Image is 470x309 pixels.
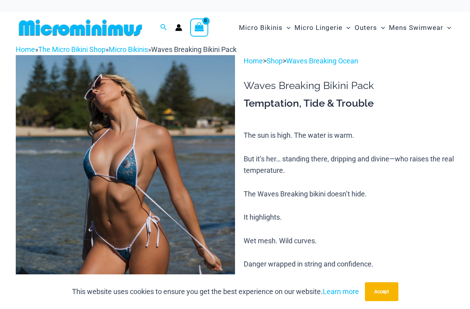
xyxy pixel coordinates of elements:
[294,18,342,38] span: Micro Lingerie
[72,286,359,298] p: This website uses cookies to ensure you get the best experience on our website.
[387,16,453,40] a: Mens SwimwearMenu ToggleMenu Toggle
[175,24,182,31] a: Account icon link
[283,18,291,38] span: Menu Toggle
[266,57,283,65] a: Shop
[244,55,454,67] p: > >
[244,97,454,110] h3: Temptation, Tide & Trouble
[16,45,35,54] a: Home
[286,57,358,65] a: Waves Breaking Ocean
[353,16,387,40] a: OutersMenu ToggleMenu Toggle
[151,45,237,54] span: Waves Breaking Bikini Pack
[244,80,454,92] h1: Waves Breaking Bikini Pack
[160,23,167,33] a: Search icon link
[377,18,385,38] span: Menu Toggle
[355,18,377,38] span: Outers
[237,16,292,40] a: Micro BikinisMenu ToggleMenu Toggle
[342,18,350,38] span: Menu Toggle
[244,57,263,65] a: Home
[16,45,237,54] span: » » »
[109,45,148,54] a: Micro Bikinis
[236,15,454,41] nav: Site Navigation
[16,19,145,37] img: MM SHOP LOGO FLAT
[239,18,283,38] span: Micro Bikinis
[292,16,352,40] a: Micro LingerieMenu ToggleMenu Toggle
[38,45,105,54] a: The Micro Bikini Shop
[389,18,443,38] span: Mens Swimwear
[443,18,451,38] span: Menu Toggle
[190,19,208,37] a: View Shopping Cart, empty
[365,282,398,301] button: Accept
[323,287,359,296] a: Learn more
